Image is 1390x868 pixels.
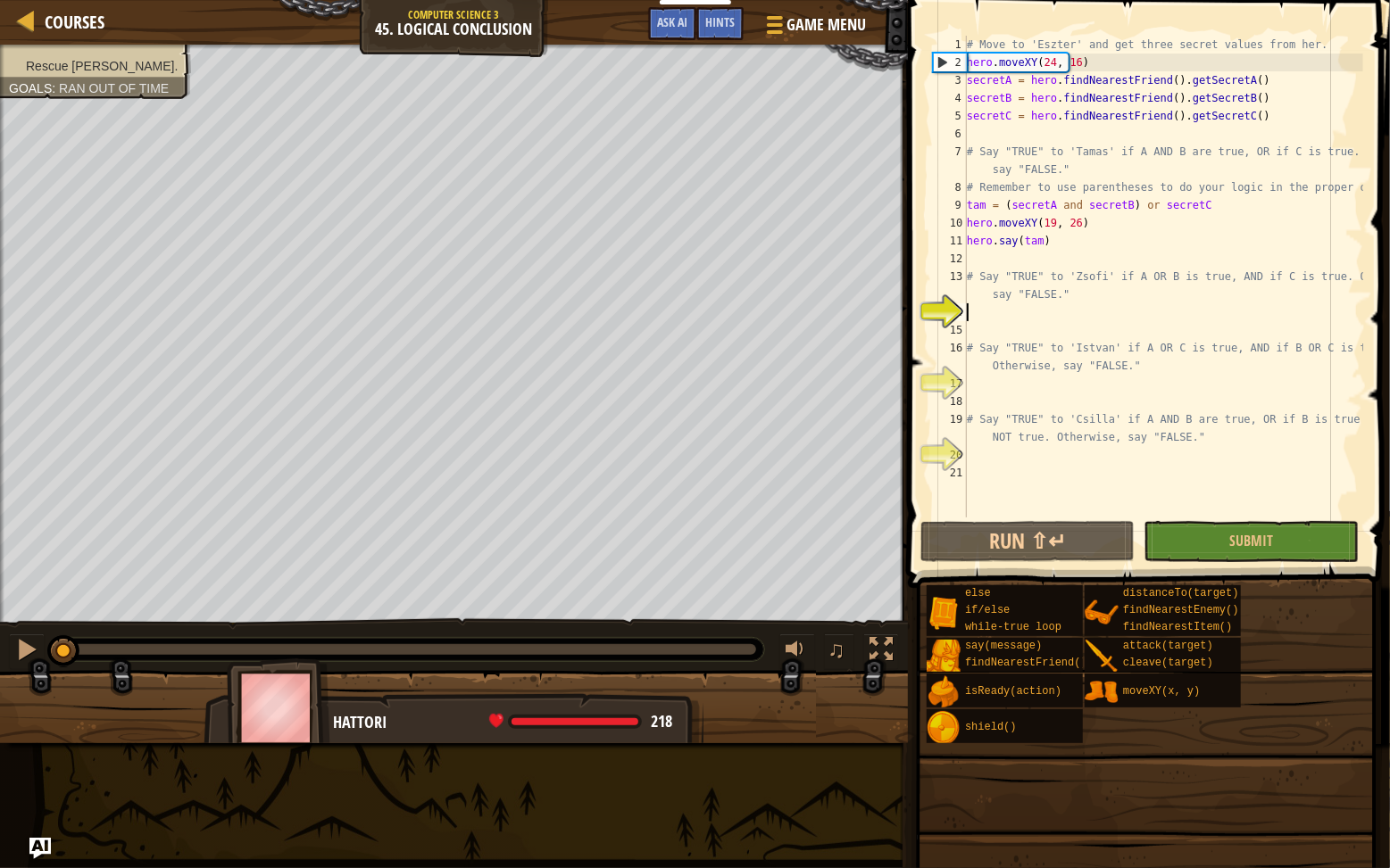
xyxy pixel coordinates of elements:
div: 15 [933,321,967,339]
div: 2 [934,54,967,71]
img: portrait.png [927,596,961,630]
div: Hattori [333,711,686,734]
span: : [52,81,59,95]
button: Run ⇧↵ [920,521,1135,562]
a: Courses [36,10,104,34]
button: Game Menu [753,7,877,49]
span: Ask AI [657,13,687,30]
div: 18 [933,393,967,410]
div: 9 [933,196,967,214]
div: 21 [933,464,967,482]
span: Hints [705,13,735,30]
div: 4 [933,89,967,107]
div: 13 [933,268,967,303]
span: Courses [45,10,104,34]
button: Ctrl + P: Pause [9,633,45,670]
li: Rescue Lukacs. [9,57,178,75]
img: portrait.png [1085,640,1119,674]
div: health: 218 / 218 [489,714,672,730]
img: portrait.png [927,711,961,745]
button: Submit [1144,521,1358,562]
div: 14 [933,303,967,321]
span: Ran out of time [59,81,169,95]
span: Game Menu [787,13,866,37]
img: portrait.png [1085,596,1119,630]
div: 5 [933,107,967,125]
span: if/else [965,604,1010,616]
div: 19 [933,410,967,446]
div: 11 [933,232,967,250]
span: attack(target) [1123,640,1213,652]
span: Goals [9,81,52,95]
div: 20 [933,446,967,464]
span: distanceTo(target) [1123,587,1239,599]
span: Submit [1229,531,1273,550]
div: 10 [933,214,967,232]
img: thang_avatar_frame.png [227,658,330,757]
div: 7 [933,143,967,178]
span: moveXY(x, y) [1123,685,1200,698]
span: else [965,587,991,599]
img: portrait.png [1085,675,1119,709]
span: cleave(target) [1123,657,1213,669]
img: portrait.png [927,640,961,674]
span: while-true loop [965,621,1061,633]
span: say(message) [965,640,1042,652]
span: isReady(action) [965,685,1061,698]
button: Toggle fullscreen [863,633,899,670]
div: 17 [933,375,967,393]
button: Ask AI [648,7,696,40]
button: ♫ [824,633,854,670]
div: 8 [933,178,967,196]
div: 1 [933,36,967,54]
span: findNearestFriend() [965,657,1087,669]
div: 3 [933,71,967,89]
img: portrait.png [927,675,961,709]
div: 6 [933,125,967,143]
button: Adjust volume [779,633,815,670]
span: findNearestItem() [1123,621,1232,633]
div: 12 [933,250,967,268]
span: Rescue [PERSON_NAME]. [26,59,178,73]
div: 16 [933,339,967,375]
button: Ask AI [29,838,51,859]
span: shield() [965,721,1017,733]
span: ♫ [828,636,845,663]
span: findNearestEnemy() [1123,604,1239,616]
span: 218 [651,710,672,732]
